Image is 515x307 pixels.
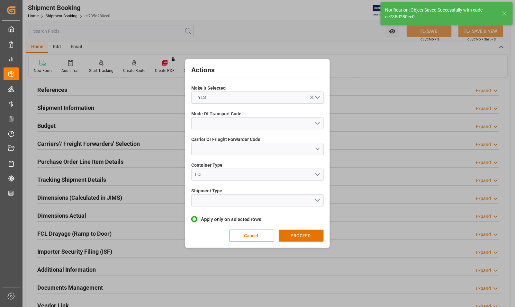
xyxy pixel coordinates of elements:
[191,162,222,169] span: Container Type
[191,215,324,223] label: Apply only on selected rows
[191,194,324,206] button: open menu
[195,171,315,178] div: LCL
[229,230,274,242] button: Cancel
[195,94,209,101] span: YES
[191,85,226,92] span: Make It Selected
[191,65,324,75] h2: Actions
[279,230,324,242] button: PROCEED
[191,117,324,129] button: open menu
[191,169,324,181] button: open menu
[385,7,496,20] div: Notification: Object Saved Successfully with code ce735d280ee0
[191,110,241,117] span: Mode Of Transport Code
[191,188,222,194] span: Shipment Type
[191,143,324,155] button: open menu
[191,136,260,143] span: Carrier Or Frieght Forwarder Code
[191,92,324,104] button: open menu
